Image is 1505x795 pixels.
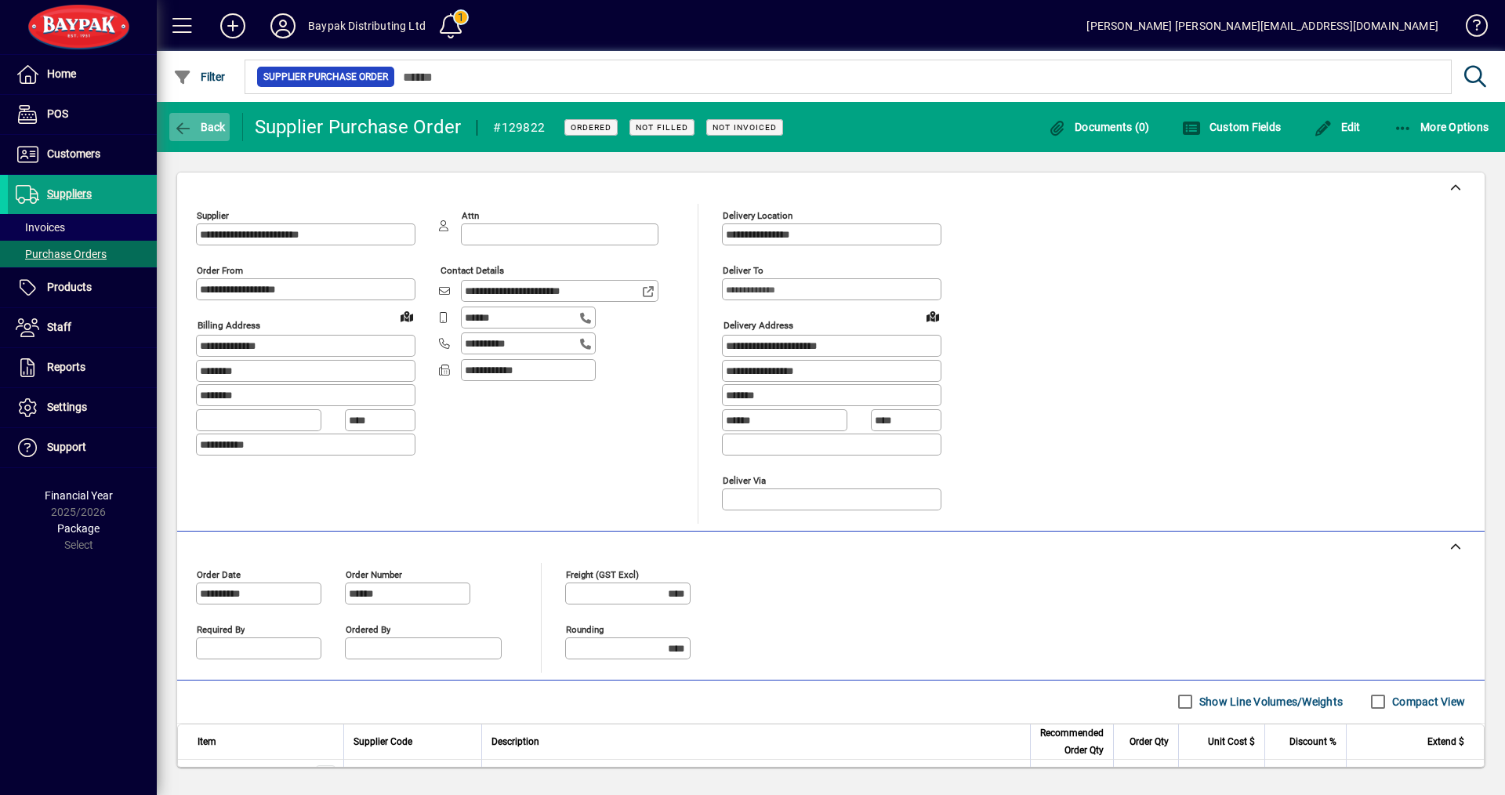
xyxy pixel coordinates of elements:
mat-label: Rounding [566,623,604,634]
a: Invoices [8,214,157,241]
span: Recommended Order Qty [1040,724,1104,759]
button: Add [208,12,258,40]
button: Filter [169,63,230,91]
mat-label: Freight (GST excl) [566,568,639,579]
mat-label: Order from [197,265,243,276]
span: Reports [47,361,85,373]
mat-label: Delivery Location [723,210,792,221]
span: More Options [1394,121,1489,133]
td: 10.0000 [1113,760,1178,791]
button: Back [169,113,230,141]
a: Home [8,55,157,94]
span: Customers [47,147,100,160]
span: Back [173,121,226,133]
div: Supplier Purchase Order [255,114,462,140]
div: #129822 [493,115,545,140]
button: More Options [1390,113,1493,141]
mat-label: Deliver via [723,474,766,485]
span: Filter [173,71,226,83]
span: Suppliers [47,187,92,200]
span: Supplier Purchase Order [263,69,388,85]
mat-label: Supplier [197,210,229,221]
button: Profile [258,12,308,40]
span: Settings [47,401,87,413]
mat-label: Ordered by [346,623,390,634]
span: Staff [47,321,71,333]
a: View on map [920,303,945,329]
span: Support [47,441,86,453]
mat-label: Required by [197,623,245,634]
span: Financial Year [45,489,113,502]
a: View on map [394,303,419,329]
span: POS [47,107,68,120]
td: 155.00 [1346,760,1484,791]
a: Customers [8,135,157,174]
a: Staff [8,308,157,347]
div: [PERSON_NAME] [PERSON_NAME][EMAIL_ADDRESS][DOMAIN_NAME] [1086,13,1438,38]
button: Custom Fields [1178,113,1285,141]
mat-label: Order date [197,568,241,579]
mat-label: Attn [462,210,479,221]
a: Support [8,428,157,467]
a: Settings [8,388,157,427]
a: POS [8,95,157,134]
span: Purchase Orders [16,248,107,260]
span: Ordered [571,122,611,132]
span: Products [47,281,92,293]
span: Supplier Code [354,733,412,750]
div: Baypak Distributing Ltd [308,13,426,38]
span: Home [47,67,76,80]
a: Products [8,268,157,307]
label: Show Line Volumes/Weights [1196,694,1343,710]
button: Edit [1310,113,1365,141]
mat-label: Order number [346,568,402,579]
span: Edit [1314,121,1361,133]
td: 0.00 [1264,760,1346,791]
td: 15.5000 [1178,760,1264,791]
span: Invoices [16,221,65,234]
a: Knowledge Base [1454,3,1485,54]
td: 4.0000 [1030,760,1113,791]
span: Item [198,733,216,750]
span: Documents (0) [1048,121,1150,133]
a: Purchase Orders [8,241,157,267]
span: Unit Cost $ [1208,733,1255,750]
span: Extend $ [1427,733,1464,750]
button: Documents (0) [1044,113,1154,141]
span: Not Invoiced [713,122,777,132]
span: Not Filled [636,122,688,132]
mat-label: Deliver To [723,265,763,276]
span: Order Qty [1130,733,1169,750]
span: Custom Fields [1182,121,1281,133]
span: Description [491,733,539,750]
label: Compact View [1389,694,1465,710]
app-page-header-button: Back [157,113,243,141]
span: Discount % [1289,733,1336,750]
td: 70071486198 [343,760,481,791]
a: Reports [8,348,157,387]
span: Package [57,522,100,535]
